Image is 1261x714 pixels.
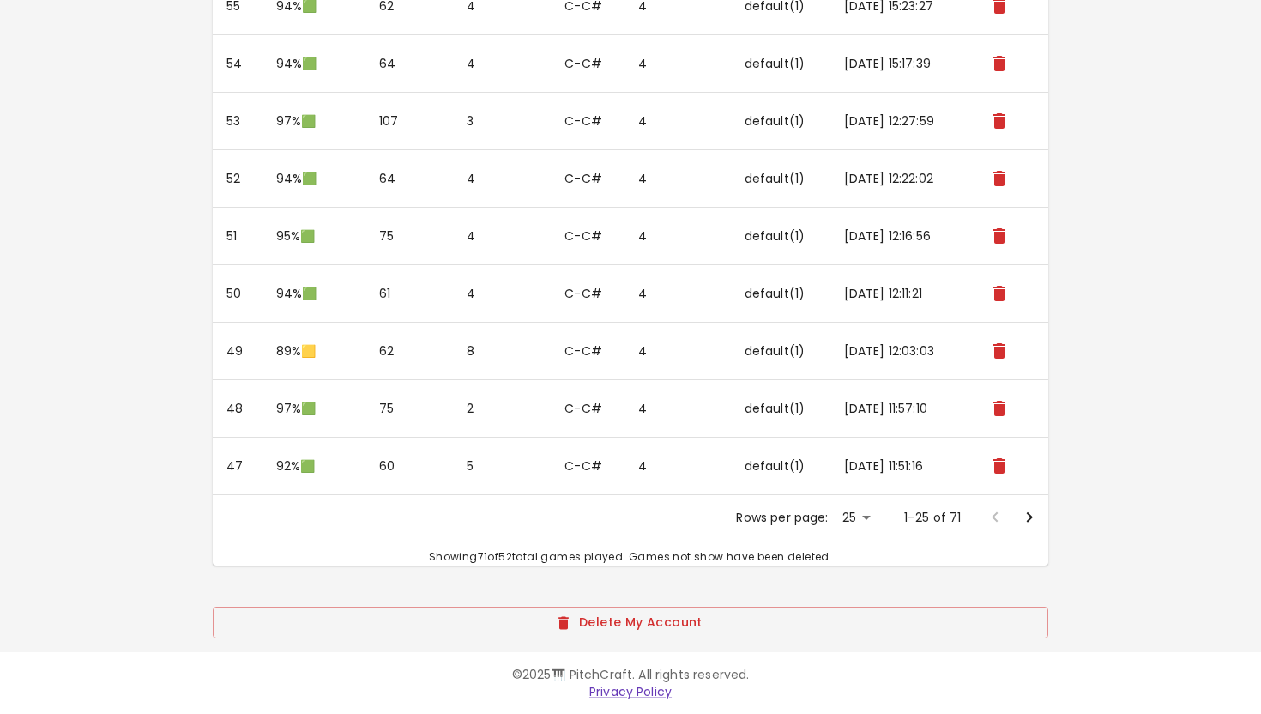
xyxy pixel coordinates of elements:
[365,265,453,323] td: 61
[985,221,1014,251] button: delete
[985,164,1014,193] button: delete
[453,323,552,380] td: 8
[262,438,365,495] td: 92 % 🟩
[624,265,731,323] td: 4
[624,208,731,265] td: 4
[365,380,453,438] td: 75
[262,93,365,150] td: 97 % 🟩
[453,150,552,208] td: 4
[453,35,552,93] td: 4
[213,208,262,265] td: 51
[624,35,731,93] td: 4
[262,380,365,438] td: 97 % 🟩
[365,323,453,380] td: 62
[830,265,971,323] td: [DATE] 12:11:21
[213,548,1049,566] span: Showing 71 of 52 total games played. Games not show have been deleted.
[904,509,962,526] p: 1–25 of 71
[262,35,365,93] td: 94 % 🟩
[985,49,1014,78] button: delete
[731,323,830,380] td: default ( 1 )
[262,208,365,265] td: 95 % 🟩
[985,394,1014,423] button: delete
[262,150,365,208] td: 94 % 🟩
[551,150,624,208] td: C-C#
[551,265,624,323] td: C-C#
[453,208,552,265] td: 4
[985,336,1014,366] button: delete
[830,93,971,150] td: [DATE] 12:27:59
[985,279,1014,308] button: delete
[736,509,828,526] p: Rows per page:
[830,323,971,380] td: [DATE] 12:03:03
[624,93,731,150] td: 4
[453,438,552,495] td: 5
[213,93,262,150] td: 53
[731,380,830,438] td: default ( 1 )
[551,208,624,265] td: C-C#
[830,438,971,495] td: [DATE] 11:51:16
[262,323,365,380] td: 89 % 🟨
[551,380,624,438] td: C-C#
[136,666,1125,683] p: © 2025 🎹 PitchCraft. All rights reserved.
[213,323,262,380] td: 49
[589,683,672,700] a: Privacy Policy
[731,265,830,323] td: default ( 1 )
[985,451,1014,481] button: delete
[836,505,877,530] div: 25
[830,208,971,265] td: [DATE] 12:16:56
[365,208,453,265] td: 75
[453,265,552,323] td: 4
[365,93,453,150] td: 107
[731,93,830,150] td: default ( 1 )
[262,265,365,323] td: 94 % 🟩
[624,380,731,438] td: 4
[551,35,624,93] td: C-C#
[830,380,971,438] td: [DATE] 11:57:10
[551,323,624,380] td: C-C#
[551,93,624,150] td: C-C#
[213,607,1049,638] button: Delete My Account
[830,150,971,208] td: [DATE] 12:22:02
[453,93,552,150] td: 3
[624,323,731,380] td: 4
[213,150,262,208] td: 52
[731,35,830,93] td: default ( 1 )
[213,265,262,323] td: 50
[731,150,830,208] td: default ( 1 )
[830,35,971,93] td: [DATE] 15:17:39
[213,438,262,495] td: 47
[731,208,830,265] td: default ( 1 )
[365,438,453,495] td: 60
[365,150,453,208] td: 64
[365,35,453,93] td: 64
[731,438,830,495] td: default ( 1 )
[213,35,262,93] td: 54
[551,438,624,495] td: C-C#
[624,150,731,208] td: 4
[1012,500,1047,535] button: Go to next page
[453,380,552,438] td: 2
[985,106,1014,136] button: delete
[624,438,731,495] td: 4
[213,380,262,438] td: 48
